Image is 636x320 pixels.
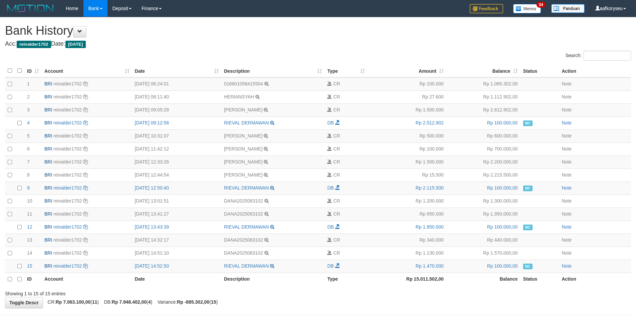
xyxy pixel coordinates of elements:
[44,146,52,151] span: BRI
[83,159,88,165] a: Copy reivalder1702 to clipboard
[224,198,263,204] a: DANA2025083102
[83,211,88,217] a: Copy reivalder1702 to clipboard
[53,172,82,178] a: reivalder1702
[562,146,572,151] a: Note
[83,237,88,243] a: Copy reivalder1702 to clipboard
[17,41,51,48] span: reivalder1702
[562,224,572,230] a: Note
[132,142,221,155] td: [DATE] 11:42:12
[523,120,533,126] span: Manually Checked by: aafzefaya
[92,299,97,305] strong: 11
[325,273,368,286] th: Type
[83,224,88,230] a: Copy reivalder1702 to clipboard
[446,208,520,221] td: Rp 1.950.000,00
[562,211,572,217] a: Note
[5,297,43,308] a: Toggle Descr
[551,4,585,13] img: panduan.png
[446,142,520,155] td: Rp 700.000,00
[27,159,30,165] span: 7
[221,64,325,77] th: Description: activate to sort column ascending
[132,90,221,103] td: [DATE] 08:11:40
[559,273,631,286] th: Action
[224,237,263,243] a: DANA2025083102
[562,94,572,99] a: Note
[368,155,446,169] td: Rp 1.500.000
[44,172,52,178] span: BRI
[42,273,132,286] th: Account
[65,41,86,48] span: [DATE]
[44,299,218,305] span: CR: ( ) DB: ( ) Variance: ( )
[83,172,88,178] a: Copy reivalder1702 to clipboard
[27,172,30,178] span: 8
[53,159,82,165] a: reivalder1702
[53,94,82,99] a: reivalder1702
[27,81,30,86] span: 1
[368,142,446,155] td: Rp 100.000
[44,159,52,165] span: BRI
[327,185,334,191] span: DB
[53,107,82,112] a: reivalder1702
[27,120,30,125] span: 4
[83,250,88,256] a: Copy reivalder1702 to clipboard
[132,208,221,221] td: [DATE] 13:41:27
[27,198,32,204] span: 10
[566,51,631,61] label: Search:
[83,263,88,269] a: Copy reivalder1702 to clipboard
[368,90,446,103] td: Rp 27.600
[368,221,446,234] td: Rp 1.850.000
[224,224,269,230] a: RIEVAL DERMAWAN
[112,299,147,305] strong: Rp 7.948.402,00
[446,247,520,260] td: Rp 1.570.000,00
[53,81,82,86] a: reivalder1702
[562,198,572,204] a: Note
[562,107,572,112] a: Note
[368,247,446,260] td: Rp 1.130.000
[44,250,52,256] span: BRI
[446,116,520,129] td: Rp 100.000,00
[446,260,520,273] td: Rp 100.000,00
[53,198,82,204] a: reivalder1702
[132,129,221,142] td: [DATE] 10:31:07
[562,237,572,243] a: Note
[368,195,446,208] td: Rp 1.200.000
[132,64,221,77] th: Date: activate to sort column ascending
[562,172,572,178] a: Note
[132,77,221,91] td: [DATE] 06:24:01
[83,107,88,112] a: Copy reivalder1702 to clipboard
[27,133,30,138] span: 5
[333,250,340,256] span: CR
[446,182,520,195] td: Rp 100.000,00
[132,169,221,182] td: [DATE] 12:44:54
[53,120,82,125] a: reivalder1702
[53,237,82,243] a: reivalder1702
[520,64,559,77] th: Status
[177,299,209,305] strong: Rp -885.302,00
[53,211,82,217] a: reivalder1702
[513,4,541,13] img: Button%20Memo.svg
[27,94,30,99] span: 2
[559,64,631,77] th: Action
[368,103,446,116] td: Rp 1.500.000
[368,64,446,77] th: Amount: activate to sort column ascending
[446,64,520,77] th: Balance: activate to sort column ascending
[44,211,52,217] span: BRI
[333,107,340,112] span: CR
[53,146,82,151] a: reivalder1702
[42,64,132,77] th: Account: activate to sort column ascending
[537,2,546,8] span: 34
[53,133,82,138] a: reivalder1702
[27,146,30,151] span: 6
[44,198,52,204] span: BRI
[5,3,56,13] img: MOTION_logo.png
[333,211,340,217] span: CR
[368,77,446,91] td: Rp 100.000
[446,155,520,169] td: Rp 2.200.000,00
[27,263,32,269] span: 15
[56,299,90,305] strong: Rp 7.063.100,00
[83,146,88,151] a: Copy reivalder1702 to clipboard
[224,185,269,191] a: RIEVAL DERMAWAN
[5,24,631,37] h1: Bank History
[44,94,52,99] span: BRI
[83,133,88,138] a: Copy reivalder1702 to clipboard
[523,264,533,269] span: Manually Checked by: aafzefaya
